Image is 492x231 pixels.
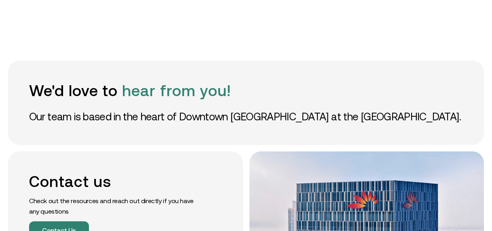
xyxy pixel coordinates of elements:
[29,82,463,100] h1: We'd love to
[29,172,194,191] h2: Contact us
[122,82,230,99] span: hear from you!
[29,109,463,124] p: Our team is based in the heart of Downtown [GEOGRAPHIC_DATA] at the [GEOGRAPHIC_DATA].
[29,195,194,216] p: Check out the resources and reach out directly if you have any questions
